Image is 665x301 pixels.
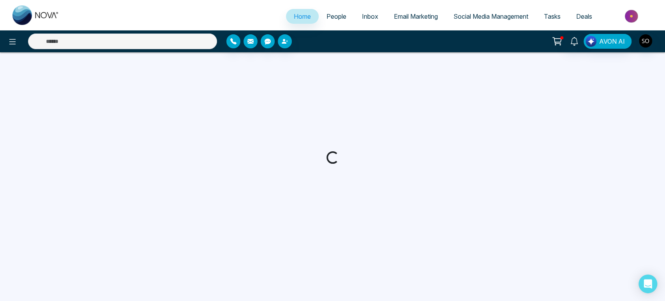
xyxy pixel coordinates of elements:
[568,9,600,24] a: Deals
[362,12,378,20] span: Inbox
[326,12,346,20] span: People
[319,9,354,24] a: People
[544,12,561,20] span: Tasks
[286,9,319,24] a: Home
[294,12,311,20] span: Home
[584,34,631,49] button: AVON AI
[639,274,657,293] div: Open Intercom Messenger
[386,9,446,24] a: Email Marketing
[639,34,652,48] img: User Avatar
[599,37,625,46] span: AVON AI
[446,9,536,24] a: Social Media Management
[12,5,59,25] img: Nova CRM Logo
[586,36,596,47] img: Lead Flow
[536,9,568,24] a: Tasks
[576,12,592,20] span: Deals
[394,12,438,20] span: Email Marketing
[604,7,660,25] img: Market-place.gif
[354,9,386,24] a: Inbox
[453,12,528,20] span: Social Media Management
